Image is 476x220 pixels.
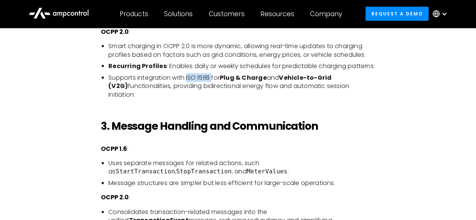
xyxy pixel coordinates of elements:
li: Message structures are simpler but less efficient for large-scale operations. [108,179,375,187]
div: Resources [260,10,294,18]
strong: Recurring Profiles [108,62,167,70]
li: Uses separate messages for related actions, such as , , and . [108,159,375,176]
code: MeterValues [247,168,287,175]
div: Products [120,10,148,18]
li: Smart charging in OCPP 2.0 is more dynamic, allowing real-time updates to charging profiles based... [108,42,375,59]
li: : Enables daily or weekly schedules for predictable charging patterns. [108,62,375,70]
p: : [101,193,375,202]
div: Solutions [164,10,193,18]
p: : [101,28,375,36]
strong: OCPP 2.0 [101,193,129,202]
p: : [101,145,375,153]
strong: OCPP 1.6 [101,144,127,153]
div: Company [310,10,342,18]
code: StopTransaction [176,168,232,175]
a: Request a demo [365,7,429,21]
div: Customers [209,10,245,18]
li: Supports integration with ISO 15118 for and functionalities, providing bidirectional energy flow ... [108,74,375,99]
strong: OCPP 2.0 [101,27,129,36]
strong: Plug & Charge [220,73,267,82]
code: StartTransaction [116,168,175,175]
strong: 3. Message Handling and Communication [101,119,318,134]
strong: Vehicle-to-Grid (V2G) [108,73,332,90]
